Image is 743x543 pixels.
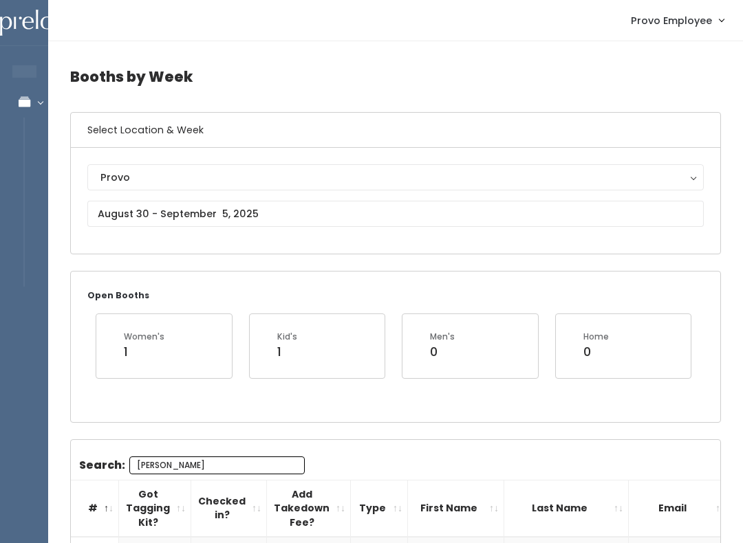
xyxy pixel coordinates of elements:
[129,456,305,474] input: Search:
[430,331,455,343] div: Men's
[267,480,351,537] th: Add Takedown Fee?: activate to sort column ascending
[100,170,691,185] div: Provo
[583,343,609,361] div: 0
[504,480,629,537] th: Last Name: activate to sort column ascending
[277,331,297,343] div: Kid's
[351,480,408,537] th: Type: activate to sort column ascending
[191,480,267,537] th: Checked in?: activate to sort column ascending
[277,343,297,361] div: 1
[408,480,504,537] th: First Name: activate to sort column ascending
[70,58,721,96] h4: Booths by Week
[430,343,455,361] div: 0
[79,456,305,474] label: Search:
[71,113,720,148] h6: Select Location & Week
[119,480,191,537] th: Got Tagging Kit?: activate to sort column ascending
[87,164,704,190] button: Provo
[71,480,119,537] th: #: activate to sort column descending
[631,13,712,28] span: Provo Employee
[124,331,164,343] div: Women's
[617,5,737,35] a: Provo Employee
[87,289,149,301] small: Open Booths
[87,201,704,227] input: August 30 - September 5, 2025
[124,343,164,361] div: 1
[583,331,609,343] div: Home
[629,480,731,537] th: Email: activate to sort column ascending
